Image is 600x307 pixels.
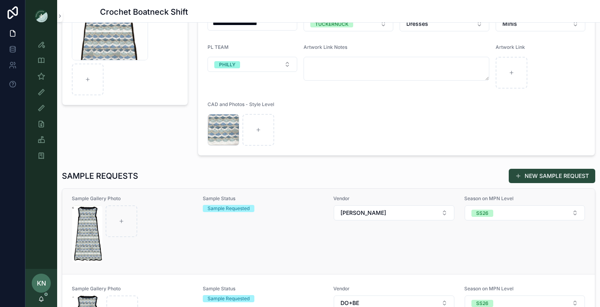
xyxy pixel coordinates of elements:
button: Select Button [304,16,393,31]
span: Dresses [406,20,428,28]
h1: SAMPLE REQUESTS [62,170,138,181]
span: CAD and Photos - Style Level [208,101,274,107]
div: SS26 [476,210,488,217]
div: TUCKERNUCK [315,21,348,27]
span: Sample Status [203,195,324,202]
div: SS26 [476,300,488,307]
button: Select Button [496,16,585,31]
span: DO+BE [340,299,359,307]
div: Sample Requested [208,295,250,302]
button: Select Button [334,205,454,220]
span: Vendor [333,286,455,292]
span: PL TEAM [208,44,229,50]
span: Artwork Link [496,44,525,50]
span: Sample Gallery Photo [72,195,193,202]
button: NEW SAMPLE REQUEST [509,169,595,183]
button: Select Button [465,205,585,220]
span: Sample Status [203,286,324,292]
img: App logo [35,10,48,22]
span: Season on MPN Level [464,286,586,292]
div: Sample Requested [208,205,250,212]
button: Select Button [208,57,297,72]
span: Sample Gallery Photo [72,286,193,292]
a: Sample Gallery PhotoScreenshot-2025-07-25-at-1.34.36-PM.pngSample StatusSample RequestedVendorSel... [62,184,595,274]
span: KN [37,278,46,288]
div: scrollable content [25,32,57,173]
h1: Crochet Boatneck Shift [100,6,188,17]
span: Season on MPN Level [464,195,586,202]
div: PHILLY [219,61,235,68]
span: Vendor [333,195,455,202]
span: [PERSON_NAME] [340,209,386,217]
span: Minis [502,20,517,28]
button: Select Button [400,16,489,31]
span: Artwork Link Notes [304,44,347,50]
img: Screenshot-2025-07-25-at-1.34.36-PM.png [72,205,102,263]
